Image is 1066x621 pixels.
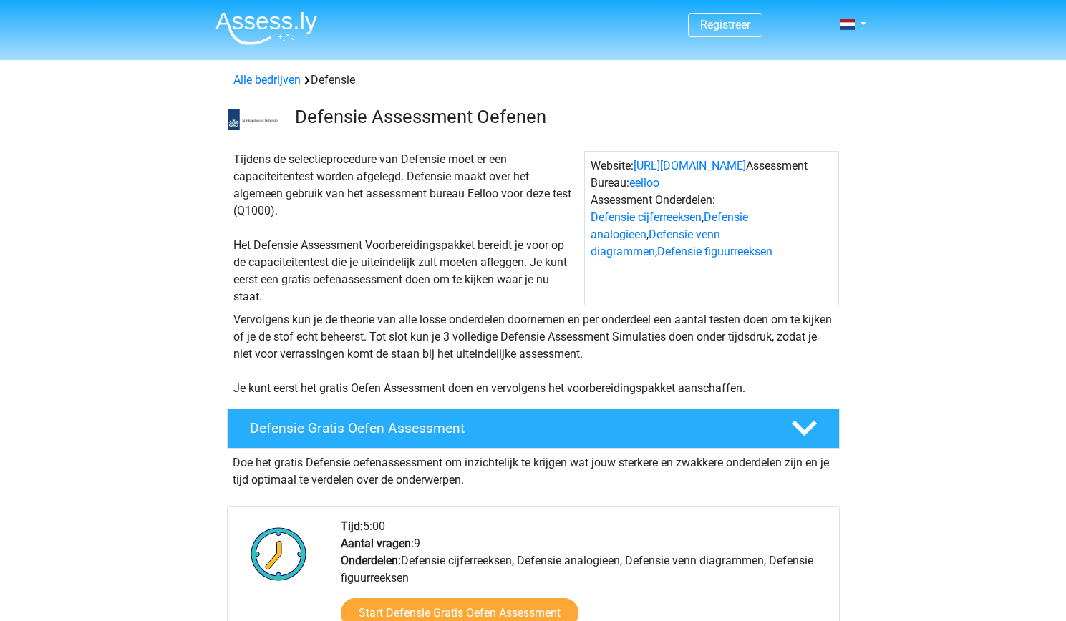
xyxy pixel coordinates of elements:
[591,210,702,224] a: Defensie cijferreeksen
[215,11,317,45] img: Assessly
[228,311,839,397] div: Vervolgens kun je de theorie van alle losse onderdelen doornemen en per onderdeel een aantal test...
[295,106,828,128] h3: Defensie Assessment Oefenen
[341,554,401,567] b: Onderdelen:
[221,409,845,449] a: Defensie Gratis Oefen Assessment
[591,210,748,241] a: Defensie analogieen
[634,159,746,172] a: [URL][DOMAIN_NAME]
[629,176,659,190] a: eelloo
[228,72,839,89] div: Defensie
[584,151,839,305] div: Website: Assessment Bureau: Assessment Onderdelen: , , ,
[250,420,768,436] h4: Defensie Gratis Oefen Assessment
[341,537,414,550] b: Aantal vragen:
[341,519,363,533] b: Tijd:
[228,151,584,305] div: Tijdens de selectieprocedure van Defensie moet er een capaciteitentest worden afgelegd. Defensie ...
[243,518,315,590] img: Klok
[657,245,772,258] a: Defensie figuurreeksen
[227,449,840,489] div: Doe het gratis Defensie oefenassessment om inzichtelijk te krijgen wat jouw sterkere en zwakkere ...
[700,18,750,31] a: Registreer
[591,228,720,258] a: Defensie venn diagrammen
[233,73,301,87] a: Alle bedrijven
